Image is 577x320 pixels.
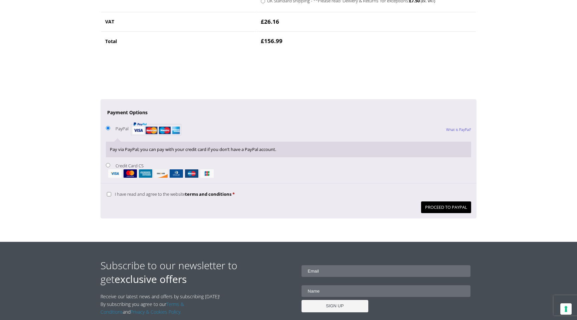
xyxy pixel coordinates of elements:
img: mastercard [124,169,137,178]
button: Proceed to PayPal [421,201,471,213]
label: PayPal [116,126,181,132]
bdi: 26.16 [261,18,279,25]
h2: Subscribe to our newsletter to get [101,259,288,286]
a: What is PayPal? [446,121,471,138]
input: Name [302,285,471,297]
th: VAT [101,12,256,31]
abbr: required [232,191,235,197]
input: Email [302,265,471,277]
span: I have read and agree to the website [115,191,231,197]
img: maestro [185,169,198,178]
a: Privacy & Cookies Policy. [131,309,181,315]
strong: exclusive offers [115,272,187,286]
img: discover [154,169,168,178]
iframe: reCAPTCHA [101,59,202,85]
img: PayPal acceptance mark [131,120,181,138]
img: dinersclub [170,169,183,178]
span: £ [261,18,264,25]
input: SIGN UP [302,300,368,312]
p: Receive our latest news and offers by subscribing [DATE]! By subscribing you agree to our and [101,293,223,316]
span: £ [261,37,264,45]
img: jcb [200,169,214,178]
p: Pay via PayPal; you can pay with your credit card if you don’t have a PayPal account. [110,146,467,153]
input: I have read and agree to the websiteterms and conditions * [107,192,111,196]
bdi: 156.99 [261,37,282,45]
img: amex [139,169,152,178]
img: visa [108,169,122,178]
a: terms and conditions [185,191,231,197]
th: Total [101,31,256,50]
button: Your consent preferences for tracking technologies [560,303,572,315]
label: Credit Card CS [106,163,471,178]
a: Terms & Conditions [101,301,184,315]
